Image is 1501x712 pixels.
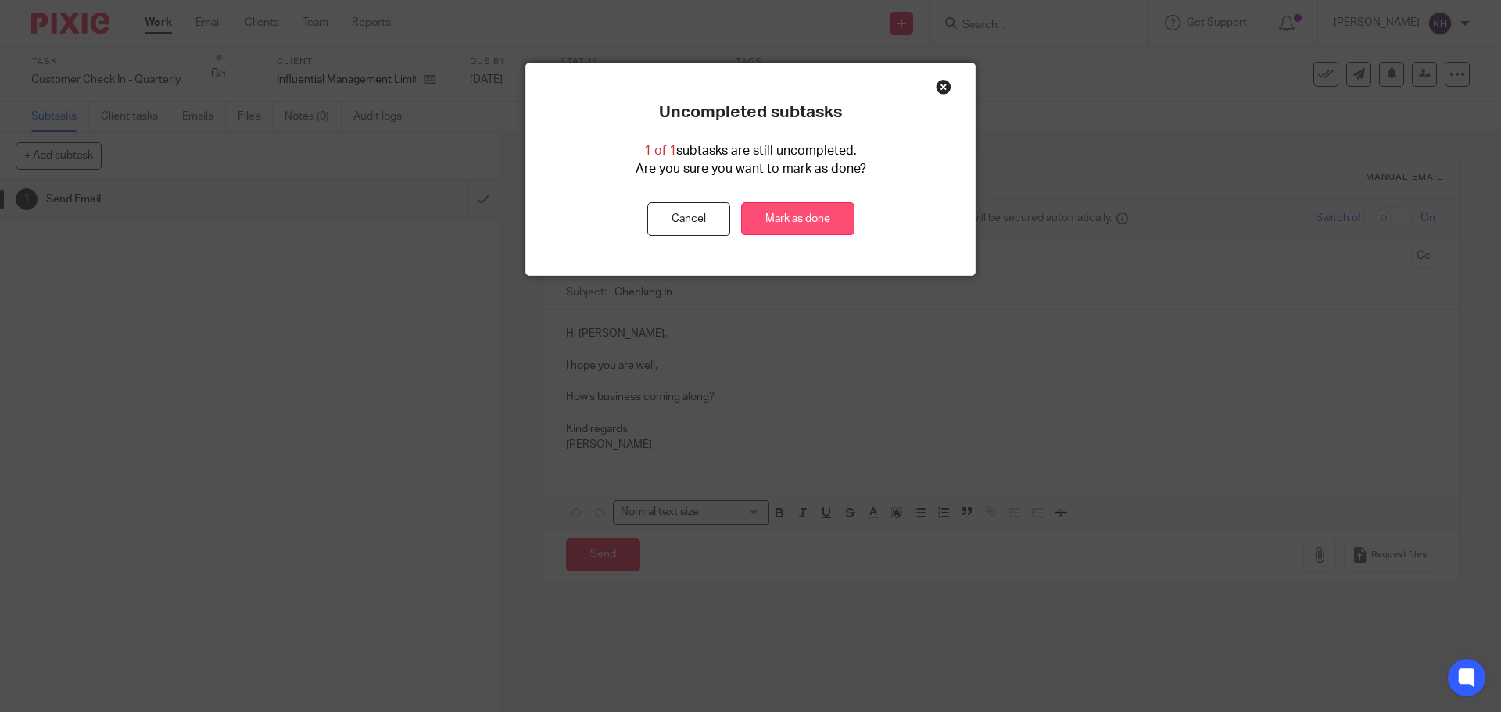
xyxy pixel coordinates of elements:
[644,142,857,160] p: subtasks are still uncompleted.
[659,102,842,123] p: Uncompleted subtasks
[741,202,854,236] a: Mark as done
[636,160,866,178] p: Are you sure you want to mark as done?
[647,202,730,236] button: Cancel
[644,145,676,157] span: 1 of 1
[936,79,951,95] div: Close this dialog window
